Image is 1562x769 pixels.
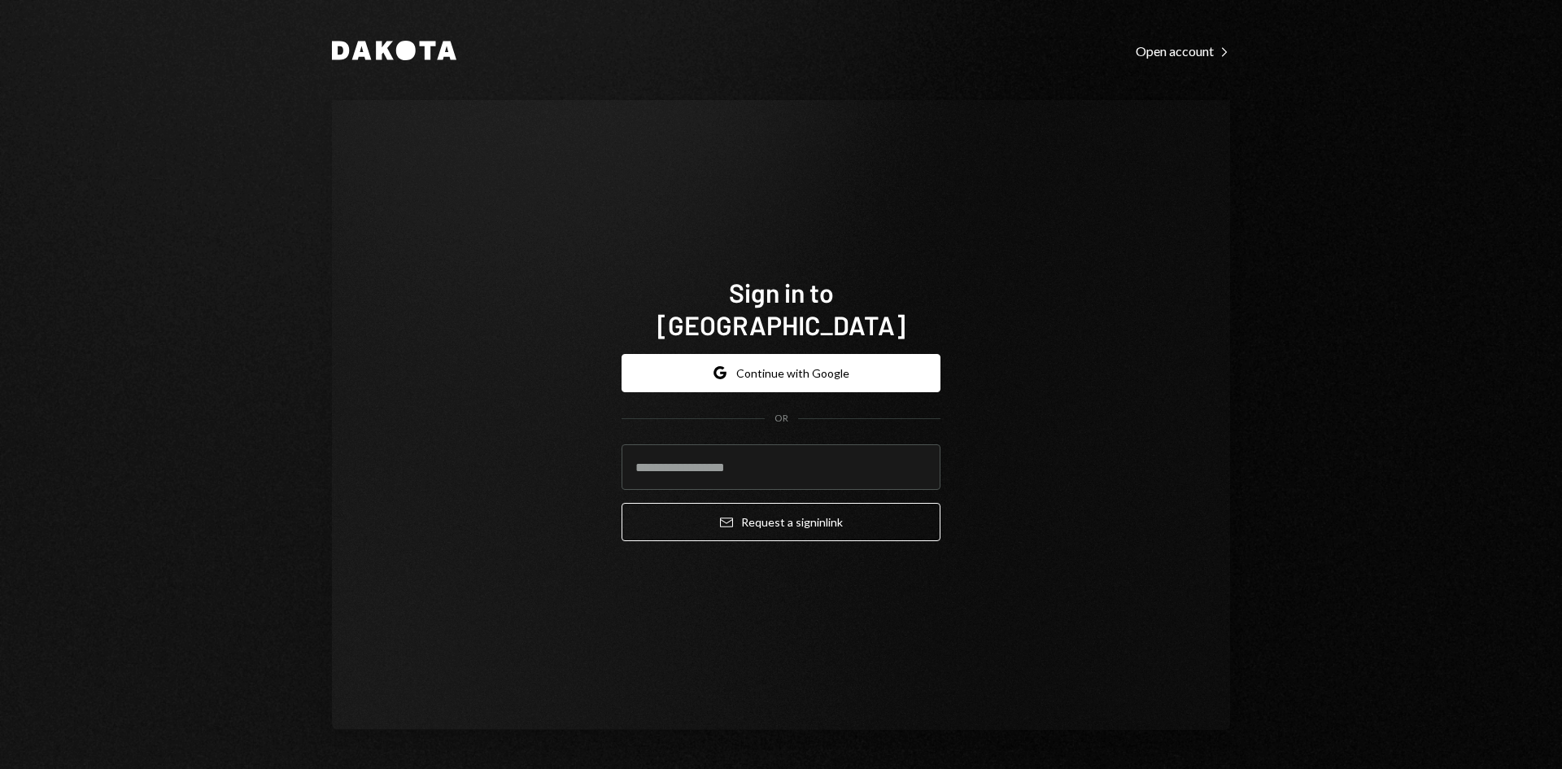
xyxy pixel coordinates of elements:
div: OR [774,412,788,426]
div: Open account [1136,43,1230,59]
a: Open account [1136,42,1230,59]
button: Request a signinlink [622,503,940,541]
button: Continue with Google [622,354,940,392]
h1: Sign in to [GEOGRAPHIC_DATA] [622,276,940,341]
